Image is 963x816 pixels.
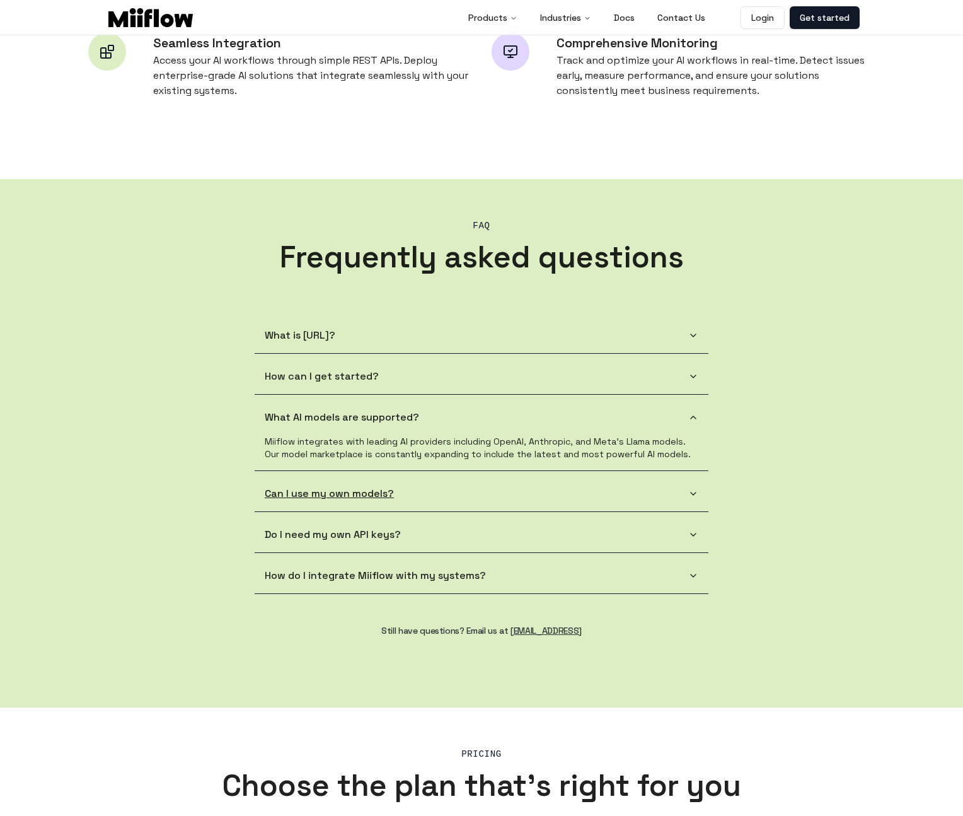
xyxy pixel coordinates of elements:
[556,33,875,53] h6: Comprehensive Monitoring
[108,8,193,27] img: Logo
[741,6,785,29] a: Login
[647,5,715,30] a: Contact Us
[88,771,875,801] h3: Choose the plan that's right for you
[88,748,875,761] h2: Pricing
[255,435,708,470] div: What AI models are supported?
[458,5,715,30] nav: Main
[604,5,645,30] a: Docs
[103,8,198,27] a: Logo
[88,242,875,272] h3: Frequently asked questions
[255,400,708,435] button: What AI models are supported?
[255,517,708,552] button: Do I need my own API keys?
[255,476,708,511] button: Can I use my own models?
[255,359,708,394] button: How can I get started?
[255,558,708,593] button: How do I integrate Miiflow with my systems?
[88,624,875,637] h4: Still have questions? Email us at
[458,5,528,30] button: Products
[265,436,691,460] span: Miiflow integrates with leading AI providers including OpenAI, Anthropic, and Meta's Llama models...
[153,33,471,53] h6: Seamless Integration
[530,5,601,30] button: Industries
[88,219,875,232] h2: FAQ
[153,53,471,98] p: Access your AI workflows through simple REST APIs. Deploy enterprise-grade AI solutions that inte...
[510,625,582,636] a: [EMAIL_ADDRESS]
[255,318,708,353] button: What is [URL]?
[556,53,875,98] p: Track and optimize your AI workflows in real-time. Detect issues early, measure performance, and ...
[790,6,860,29] a: Get started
